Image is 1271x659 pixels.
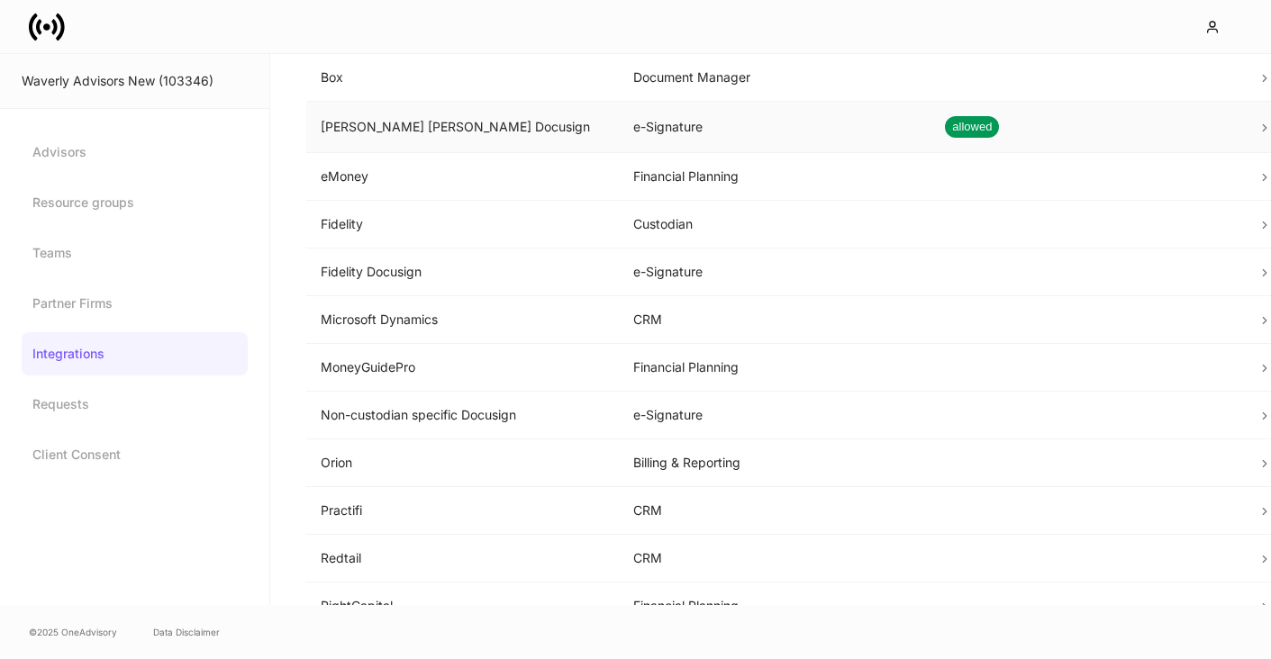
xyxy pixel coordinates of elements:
td: Financial Planning [619,153,931,201]
td: Fidelity Docusign [306,248,619,296]
td: e-Signature [619,102,931,153]
td: eMoney [306,153,619,201]
td: Redtail [306,535,619,582]
td: Fidelity [306,201,619,248]
a: Teams [22,231,248,275]
span: allowed [945,118,999,136]
td: e-Signature [619,248,931,296]
td: CRM [619,487,931,535]
td: Non-custodian specific Docusign [306,392,619,439]
a: Advisors [22,131,248,174]
td: Document Manager [619,54,931,102]
td: Custodian [619,201,931,248]
a: Resource groups [22,181,248,224]
td: Financial Planning [619,344,931,392]
td: Financial Planning [619,582,931,630]
td: CRM [619,535,931,582]
td: Microsoft Dynamics [306,296,619,344]
a: Integrations [22,332,248,375]
td: Billing & Reporting [619,439,931,487]
td: Box [306,54,619,102]
a: Data Disclaimer [153,625,220,639]
td: RightCapital [306,582,619,630]
span: © 2025 OneAdvisory [29,625,117,639]
a: Requests [22,383,248,426]
a: Client Consent [22,433,248,476]
td: Practifi [306,487,619,535]
td: MoneyGuidePro [306,344,619,392]
a: Partner Firms [22,282,248,325]
td: Orion [306,439,619,487]
td: CRM [619,296,931,344]
td: e-Signature [619,392,931,439]
div: Waverly Advisors New (103346) [22,72,248,90]
td: [PERSON_NAME] [PERSON_NAME] Docusign [306,102,619,153]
